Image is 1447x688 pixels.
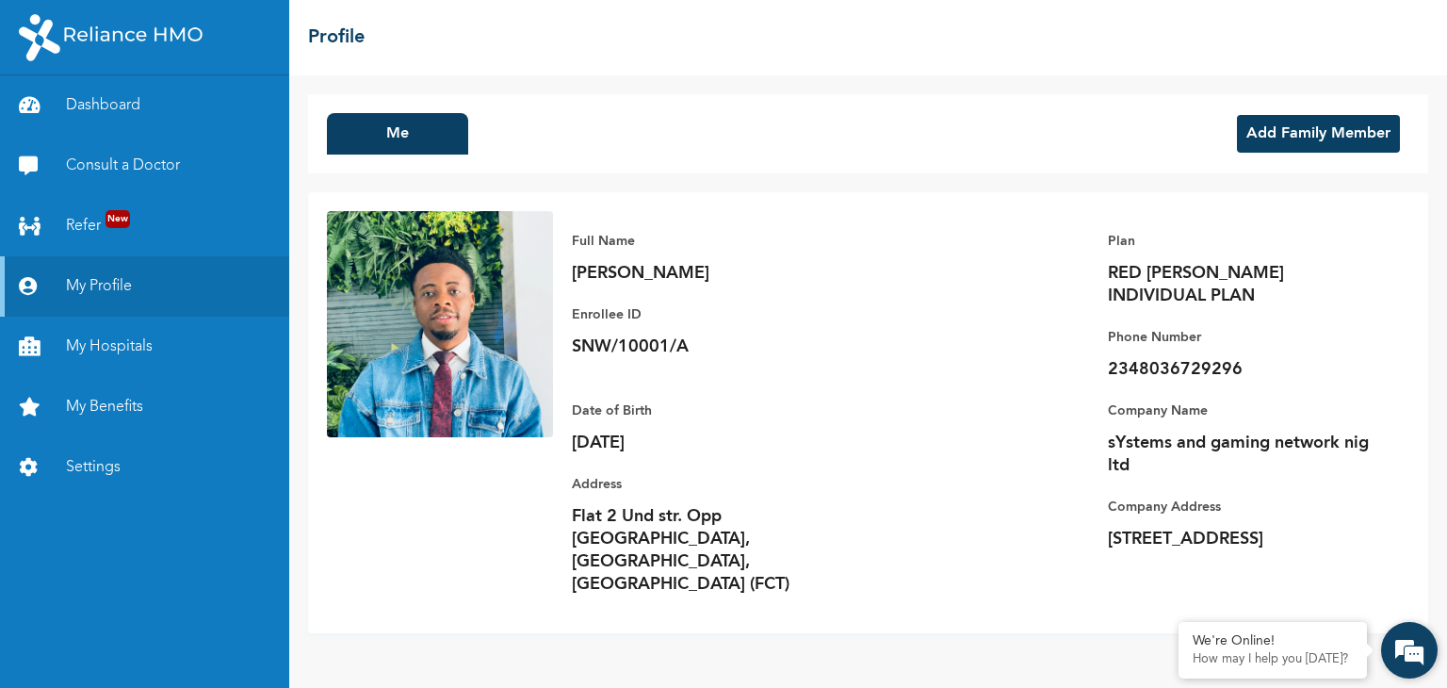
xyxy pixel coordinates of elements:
div: Chat with us now [98,106,317,130]
h2: Profile [308,24,365,52]
p: [PERSON_NAME] [572,262,836,285]
p: Plan [1108,230,1372,253]
div: We're Online! [1193,633,1353,649]
img: Enrollee [327,211,553,437]
p: Company Address [1108,496,1372,518]
button: Me [327,113,468,155]
textarea: Type your message and hit 'Enter' [9,520,359,586]
p: Date of Birth [572,400,836,422]
p: Enrollee ID [572,303,836,326]
p: Address [572,473,836,496]
p: RED [PERSON_NAME] INDIVIDUAL PLAN [1108,262,1372,307]
p: [DATE] [572,432,836,454]
span: Conversation [9,619,185,632]
p: Full Name [572,230,836,253]
img: d_794563401_company_1708531726252_794563401 [35,94,76,141]
p: Company Name [1108,400,1372,422]
button: Add Family Member [1237,115,1400,153]
div: FAQs [185,586,360,645]
span: New [106,210,130,228]
img: RelianceHMO's Logo [19,14,203,61]
p: [STREET_ADDRESS] [1108,528,1372,550]
div: Minimize live chat window [309,9,354,55]
p: How may I help you today? [1193,652,1353,667]
p: sYstems and gaming network nig ltd [1108,432,1372,477]
p: 2348036729296 [1108,358,1372,381]
p: Flat 2 Und str. Opp [GEOGRAPHIC_DATA], [GEOGRAPHIC_DATA], [GEOGRAPHIC_DATA] (FCT) [572,505,836,596]
span: We're online! [109,240,260,431]
p: Phone Number [1108,326,1372,349]
p: SNW/10001/A [572,336,836,358]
